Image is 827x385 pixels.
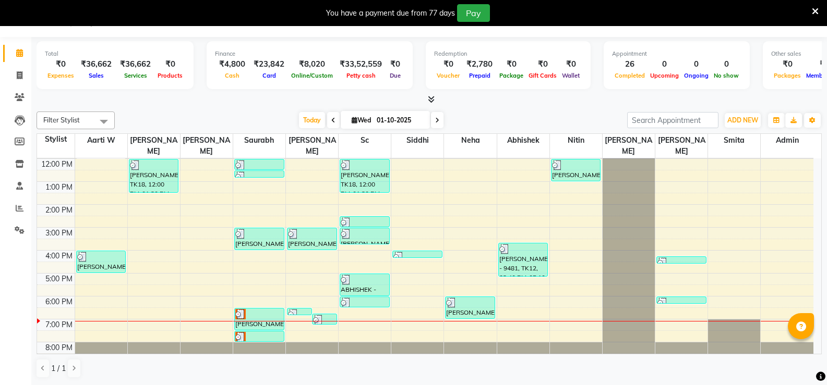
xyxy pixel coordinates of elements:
[181,134,233,158] span: [PERSON_NAME]
[612,49,741,58] div: Appointment
[215,58,249,70] div: ₹4,800
[43,251,75,262] div: 4:00 PM
[235,228,284,250] div: [PERSON_NAME] - 4199, TK01, 03:00 PM-04:00 PM, Haircut (Men) - Senior Stylist
[497,58,526,70] div: ₹0
[37,134,75,145] div: Stylist
[386,58,404,70] div: ₹0
[340,274,389,295] div: ABHISHEK - 5577, TK13, 05:00 PM-06:00 PM, Haircut (Men) - Senior Stylist
[526,58,559,70] div: ₹0
[235,171,284,177] div: [PERSON_NAME] - 0094, TK03, 12:30 PM-12:45 PM, Hair Wash + Cond
[681,58,711,70] div: 0
[466,72,493,79] span: Prepaid
[299,112,325,128] span: Today
[286,134,338,158] span: [PERSON_NAME]
[648,58,681,70] div: 0
[393,251,442,257] div: [PERSON_NAME] - 1611, TK09, 04:00 PM-04:15 PM, Hair Wash + Cond
[75,134,127,147] span: Aarti W
[326,8,455,19] div: You have a payment due from 77 days
[235,308,284,330] div: [PERSON_NAME] - 1261, TK14, 06:30 PM-07:30 PM, Haircut (Men) - Senior Stylist
[497,134,549,147] span: Abhishek
[727,116,758,124] span: ADD NEW
[559,72,582,79] span: Wallet
[344,72,378,79] span: Petty cash
[116,58,155,70] div: ₹36,662
[499,243,548,276] div: [PERSON_NAME] - 9481, TK12, 03:40 PM-05:10 PM, Hair Care - Ritual - Quick Fix Hair Care
[708,134,760,147] span: Smita
[387,72,403,79] span: Due
[215,49,404,58] div: Finance
[711,72,741,79] span: No show
[552,159,601,181] div: [PERSON_NAME] - 9481, TK06, 12:00 PM-01:00 PM, Pedicure - Ayur Ve Lous Pedicure (₹2400)
[43,116,80,124] span: Filter Stylist
[313,314,337,324] div: [PERSON_NAME] - 4995, TK15, 06:45 PM-07:15 PM, Styling - Blow Dry
[725,113,761,128] button: ADD NEW
[434,72,462,79] span: Voucher
[349,116,374,124] span: Wed
[155,72,185,79] span: Products
[340,297,389,307] div: ABHISHEK - 5577, TK13, 06:00 PM-06:30 PM, [PERSON_NAME] Trim/Shave
[287,308,311,315] div: [PERSON_NAME] - 4995, TK15, 06:30 PM-06:45 PM, Hair Wash + Cond
[340,217,389,227] div: [PERSON_NAME]- 0191, TK04, 02:30 PM-03:00 PM, Styling - Blow Dry
[86,72,106,79] span: Sales
[260,72,279,79] span: Card
[711,58,741,70] div: 0
[612,72,648,79] span: Completed
[446,297,495,318] div: [PERSON_NAME], TK17, 06:00 PM-07:00 PM, Hair Cut & Finish / Basic [Sr. Stylist]
[122,72,150,79] span: Services
[771,58,804,70] div: ₹0
[43,296,75,307] div: 6:00 PM
[434,49,582,58] div: Redemption
[657,257,706,263] div: [PERSON_NAME] - 1611, TK09, 04:15 PM-04:30 PM, Brows : Wax & Thread - Upper Lips
[289,72,335,79] span: Online/Custom
[391,134,444,147] span: Siddhi
[335,58,386,70] div: ₹33,52,559
[434,58,462,70] div: ₹0
[51,363,66,374] span: 1 / 1
[340,159,389,192] div: [PERSON_NAME], TK18, 12:00 PM-01:30 PM, Texture Treatment - Highlights
[339,134,391,147] span: Sc
[129,159,178,192] div: [PERSON_NAME], TK18, 12:00 PM-01:30 PM, Texture Treatment - Highlights
[43,182,75,193] div: 1:00 PM
[462,58,497,70] div: ₹2,780
[771,72,804,79] span: Packages
[526,72,559,79] span: Gift Cards
[559,58,582,70] div: ₹0
[374,113,426,128] input: 2025-10-01
[235,331,284,341] div: [PERSON_NAME] - 1261, TK14, 07:30 PM-08:00 PM, [PERSON_NAME] Trim/Shave
[235,159,284,169] div: [PERSON_NAME] - 0094, TK03, 12:00 PM-12:30 PM, Styling - Blow Dry
[43,274,75,284] div: 5:00 PM
[681,72,711,79] span: Ongoing
[45,58,77,70] div: ₹0
[45,49,185,58] div: Total
[45,72,77,79] span: Expenses
[655,134,708,158] span: [PERSON_NAME]
[612,58,648,70] div: 26
[648,72,681,79] span: Upcoming
[222,72,242,79] span: Cash
[43,319,75,330] div: 7:00 PM
[657,297,706,303] div: [PERSON_NAME] - 9208, TK16, 06:00 PM-06:15 PM, Brows : Wax & Thread - Eyebrows
[287,228,337,250] div: [PERSON_NAME], TK08, 03:00 PM-04:00 PM, Hair Cut & Finish / Basic [Sr. Stylist]
[128,134,180,158] span: [PERSON_NAME]
[155,58,185,70] div: ₹0
[289,58,335,70] div: ₹8,020
[603,134,655,158] span: [PERSON_NAME]
[340,228,389,244] div: [PERSON_NAME]- 0191, TK04, 03:00 PM-03:45 PM, Hair Spa [Moroccan Oil]*
[497,72,526,79] span: Package
[761,134,813,147] span: Admin
[77,58,116,70] div: ₹36,662
[550,134,602,147] span: Nitin
[627,112,718,128] input: Search Appointment
[43,228,75,239] div: 3:00 PM
[233,134,285,147] span: Saurabh
[249,58,289,70] div: ₹23,842
[43,342,75,353] div: 8:00 PM
[43,205,75,216] div: 2:00 PM
[444,134,496,147] span: Neha
[39,159,75,170] div: 12:00 PM
[77,251,126,272] div: [PERSON_NAME] - 5558, TK10, 04:00 PM-05:00 PM, Haircut (Men) - Director
[457,4,490,22] button: Pay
